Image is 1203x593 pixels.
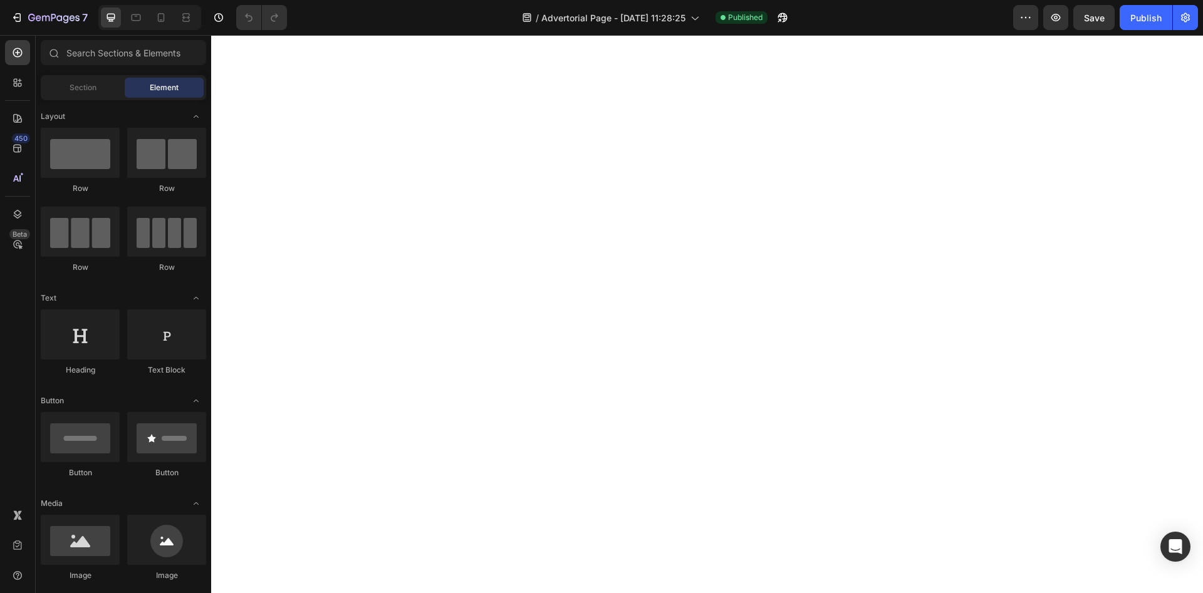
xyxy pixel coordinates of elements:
[150,82,179,93] span: Element
[41,292,56,304] span: Text
[41,467,120,478] div: Button
[41,570,120,581] div: Image
[541,11,685,24] span: Advertorial Page - [DATE] 11:28:25
[186,106,206,126] span: Toggle open
[82,10,88,25] p: 7
[127,364,206,376] div: Text Block
[41,498,63,509] span: Media
[5,5,93,30] button: 7
[236,5,287,30] div: Undo/Redo
[12,133,30,143] div: 450
[728,12,763,23] span: Published
[41,262,120,273] div: Row
[41,183,120,194] div: Row
[1130,11,1162,24] div: Publish
[127,570,206,581] div: Image
[70,82,96,93] span: Section
[41,40,206,65] input: Search Sections & Elements
[1120,5,1172,30] button: Publish
[41,395,64,406] span: Button
[1160,532,1190,562] div: Open Intercom Messenger
[127,183,206,194] div: Row
[186,493,206,513] span: Toggle open
[9,229,30,239] div: Beta
[211,35,1203,593] iframe: Design area
[1073,5,1115,30] button: Save
[41,111,65,122] span: Layout
[127,467,206,478] div: Button
[127,262,206,273] div: Row
[536,11,539,24] span: /
[186,391,206,411] span: Toggle open
[1084,13,1105,23] span: Save
[186,288,206,308] span: Toggle open
[41,364,120,376] div: Heading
